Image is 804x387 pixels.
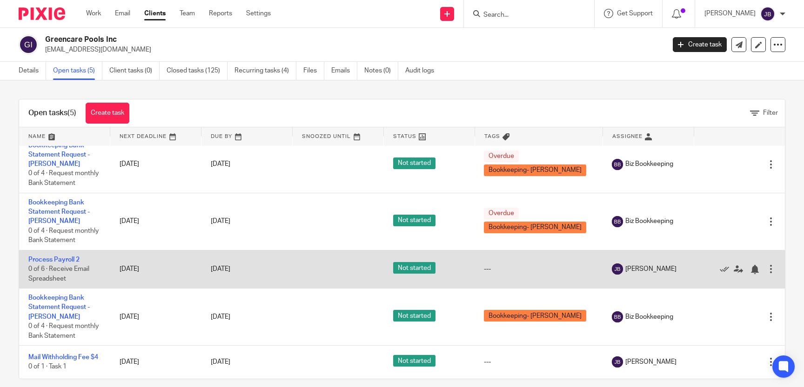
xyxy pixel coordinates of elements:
[303,62,324,80] a: Files
[45,45,659,54] p: [EMAIL_ADDRESS][DOMAIN_NAME]
[28,354,98,361] a: Mail Withholding Fee $4
[484,357,593,367] div: ---
[110,346,201,379] td: [DATE]
[331,62,357,80] a: Emails
[110,193,201,250] td: [DATE]
[482,11,566,20] input: Search
[484,164,586,176] span: Bookkeeping- [PERSON_NAME]
[86,9,101,18] a: Work
[393,157,435,169] span: Not started
[234,62,296,80] a: Recurring tasks (4)
[612,216,623,227] img: svg%3E
[28,256,80,263] a: Process Payroll 2
[625,357,677,367] span: [PERSON_NAME]
[393,355,435,367] span: Not started
[110,250,201,288] td: [DATE]
[393,262,435,274] span: Not started
[53,62,102,80] a: Open tasks (5)
[211,314,230,320] span: [DATE]
[612,159,623,170] img: svg%3E
[211,359,230,365] span: [DATE]
[484,151,519,162] span: Overdue
[28,323,99,339] span: 0 of 4 · Request monthly Bank Statement
[246,9,271,18] a: Settings
[405,62,441,80] a: Audit logs
[393,134,416,139] span: Status
[720,264,734,274] a: Mark as done
[625,264,677,274] span: [PERSON_NAME]
[109,62,160,80] a: Client tasks (0)
[760,7,775,21] img: svg%3E
[28,142,90,168] a: Bookkeeping Bank Statement Request - [PERSON_NAME]
[612,311,623,322] img: svg%3E
[28,228,99,244] span: 0 of 4 · Request monthly Bank Statement
[211,218,230,225] span: [DATE]
[484,264,593,274] div: ---
[45,35,536,45] h2: Greencare Pools Inc
[67,109,76,117] span: (5)
[110,136,201,193] td: [DATE]
[115,9,130,18] a: Email
[19,35,38,54] img: svg%3E
[673,37,727,52] a: Create task
[28,199,90,225] a: Bookkeeping Bank Statement Request - [PERSON_NAME]
[625,312,673,321] span: Biz Bookkeeping
[28,295,90,320] a: Bookkeeping Bank Statement Request - [PERSON_NAME]
[28,364,67,370] span: 0 of 1 · Task 1
[28,266,89,282] span: 0 of 6 · Receive Email Spreadsheet
[302,134,351,139] span: Snoozed Until
[364,62,398,80] a: Notes (0)
[484,208,519,219] span: Overdue
[144,9,166,18] a: Clients
[211,266,230,272] span: [DATE]
[625,216,673,226] span: Biz Bookkeeping
[19,62,46,80] a: Details
[211,161,230,167] span: [DATE]
[180,9,195,18] a: Team
[209,9,232,18] a: Reports
[110,289,201,346] td: [DATE]
[28,108,76,118] h1: Open tasks
[612,356,623,367] img: svg%3E
[704,9,756,18] p: [PERSON_NAME]
[763,110,778,116] span: Filter
[625,159,673,169] span: Biz Bookkeeping
[612,263,623,275] img: svg%3E
[484,222,586,233] span: Bookkeeping- [PERSON_NAME]
[617,10,653,17] span: Get Support
[484,134,500,139] span: Tags
[28,171,99,187] span: 0 of 4 · Request monthly Bank Statement
[484,310,586,321] span: Bookkeeping- [PERSON_NAME]
[86,103,129,124] a: Create task
[167,62,228,80] a: Closed tasks (125)
[393,310,435,321] span: Not started
[393,215,435,226] span: Not started
[19,7,65,20] img: Pixie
